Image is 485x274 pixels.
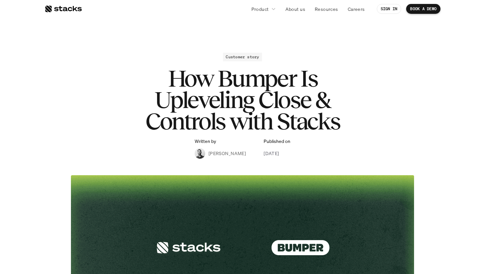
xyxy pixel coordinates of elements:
p: Written by [195,139,216,144]
h1: How Bumper Is Upleveling Close & Controls with Stacks [111,68,374,132]
a: BOOK A DEMO [406,4,440,14]
p: Published on [264,139,290,144]
p: Product [251,6,269,13]
p: SIGN IN [381,7,398,11]
p: Careers [348,6,365,13]
p: [DATE] [264,150,279,157]
a: SIGN IN [377,4,402,14]
p: Resources [315,6,338,13]
a: About us [281,3,309,15]
h2: Customer story [226,55,259,59]
p: About us [285,6,305,13]
p: [PERSON_NAME] [209,150,246,157]
a: Careers [344,3,369,15]
p: BOOK A DEMO [410,7,436,11]
a: Resources [311,3,342,15]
